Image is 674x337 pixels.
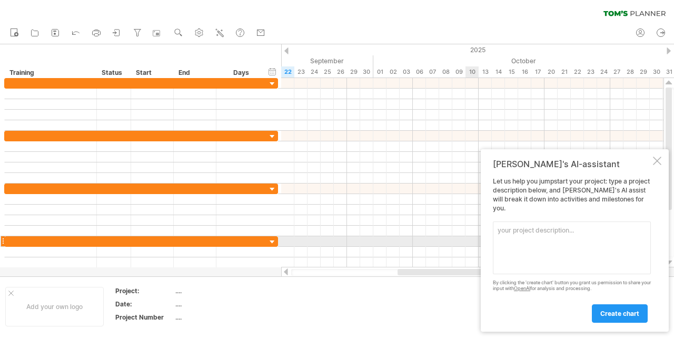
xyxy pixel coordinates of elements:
[5,287,104,326] div: Add your own logo
[115,313,173,322] div: Project Number
[493,280,651,292] div: By clicking the 'create chart' button you grant us permission to share your input with for analys...
[558,66,571,78] div: Tuesday, 21 October 2025
[465,66,479,78] div: Friday, 10 October 2025
[479,66,492,78] div: Monday, 13 October 2025
[373,66,386,78] div: Wednesday, 1 October 2025
[426,66,439,78] div: Tuesday, 7 October 2025
[514,285,530,291] a: OpenAI
[493,159,651,169] div: [PERSON_NAME]'s AI-assistant
[400,66,413,78] div: Friday, 3 October 2025
[216,68,266,78] div: Days
[597,66,610,78] div: Friday, 24 October 2025
[623,66,637,78] div: Tuesday, 28 October 2025
[102,68,125,78] div: Status
[571,66,584,78] div: Wednesday, 22 October 2025
[544,66,558,78] div: Monday, 20 October 2025
[637,66,650,78] div: Wednesday, 29 October 2025
[308,66,321,78] div: Wednesday, 24 September 2025
[347,66,360,78] div: Monday, 29 September 2025
[386,66,400,78] div: Thursday, 2 October 2025
[9,68,91,78] div: Training
[439,66,452,78] div: Wednesday, 8 October 2025
[531,66,544,78] div: Friday, 17 October 2025
[136,68,167,78] div: Start
[592,304,648,323] a: create chart
[175,300,264,309] div: ....
[334,66,347,78] div: Friday, 26 September 2025
[452,66,465,78] div: Thursday, 9 October 2025
[492,66,505,78] div: Tuesday, 14 October 2025
[600,310,639,317] span: create chart
[175,313,264,322] div: ....
[493,177,651,322] div: Let us help you jumpstart your project: type a project description below, and [PERSON_NAME]'s AI ...
[360,66,373,78] div: Tuesday, 30 September 2025
[321,66,334,78] div: Thursday, 25 September 2025
[294,66,308,78] div: Tuesday, 23 September 2025
[584,66,597,78] div: Thursday, 23 October 2025
[115,300,173,309] div: Date:
[179,68,210,78] div: End
[610,66,623,78] div: Monday, 27 October 2025
[505,66,518,78] div: Wednesday, 15 October 2025
[413,66,426,78] div: Monday, 6 October 2025
[281,66,294,78] div: Monday, 22 September 2025
[650,66,663,78] div: Thursday, 30 October 2025
[115,286,173,295] div: Project:
[175,286,264,295] div: ....
[518,66,531,78] div: Thursday, 16 October 2025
